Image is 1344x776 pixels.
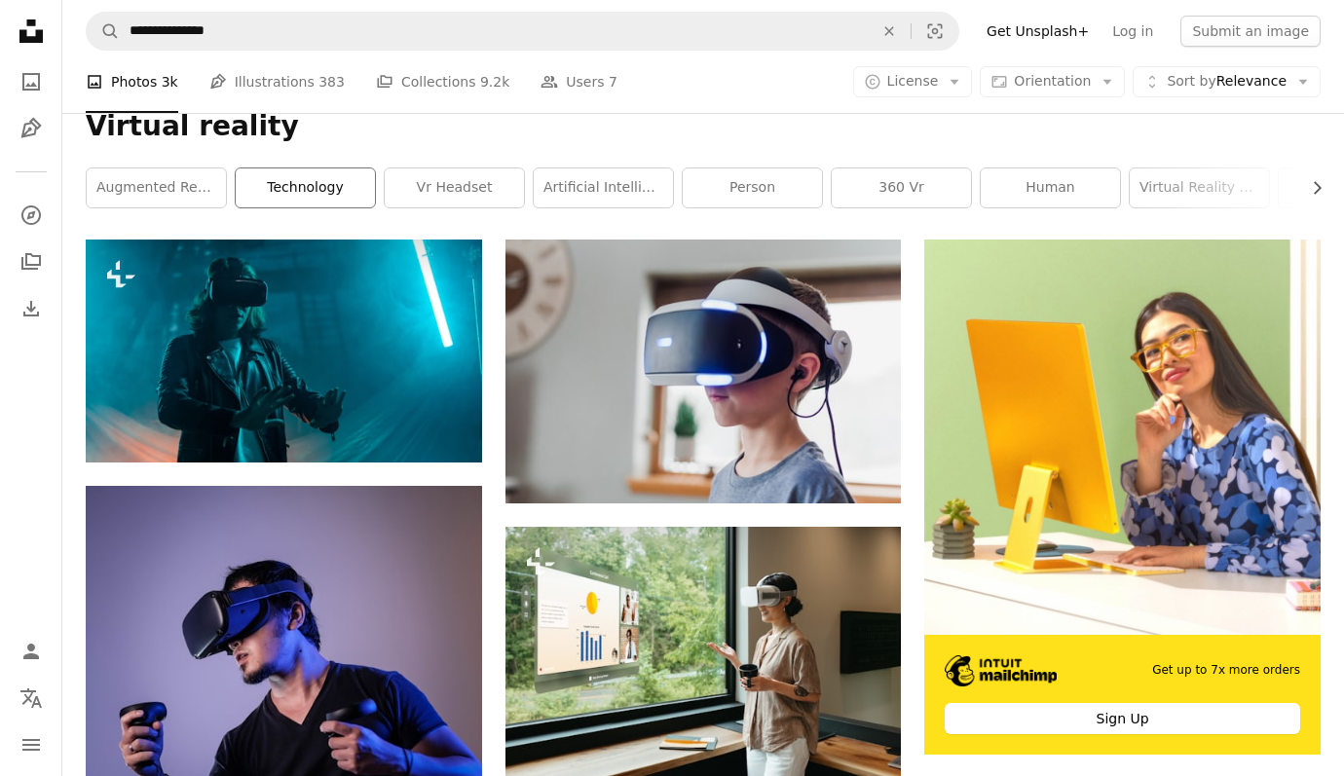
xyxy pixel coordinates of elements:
div: Sign Up [945,703,1300,734]
a: Home — Unsplash [12,12,51,55]
button: scroll list to the right [1299,168,1321,207]
a: Illustrations [12,109,51,148]
img: file-1722962862010-20b14c5a0a60image [924,240,1321,635]
button: Search Unsplash [87,13,120,50]
button: Visual search [912,13,958,50]
a: vr headset [385,168,524,207]
a: human [981,168,1120,207]
a: man in black crew neck t-shirt wearing black sunglasses holding black smartphone [86,675,482,692]
a: virtual reality headset [1130,168,1269,207]
span: Relevance [1167,72,1287,92]
span: 383 [318,71,345,92]
a: Log in / Sign up [12,632,51,671]
form: Find visuals sitewide [86,12,959,51]
a: Log in [1101,16,1165,47]
a: Collections 9.2k [376,51,509,113]
span: 7 [609,71,617,92]
button: Orientation [980,66,1125,97]
span: Orientation [1014,73,1091,89]
img: file-1690386555781-336d1949dad1image [945,655,1057,686]
a: Illustrations 383 [209,51,345,113]
a: Metaverse digital cyber world technology, a man with virtual reality VR goggles playing augmented... [86,342,482,359]
h1: Virtual reality [86,109,1321,144]
span: Get up to 7x more orders [1152,662,1300,679]
a: Explore [12,196,51,235]
span: Sort by [1167,73,1215,89]
a: boy wearing black and white VR headset [505,362,902,380]
a: Get Unsplash+ [975,16,1101,47]
button: License [853,66,973,97]
img: boy wearing black and white VR headset [505,240,902,503]
img: Metaverse digital cyber world technology, a man with virtual reality VR goggles playing augmented... [86,240,482,462]
a: Download History [12,289,51,328]
span: 9.2k [480,71,509,92]
a: artificial intelligence [534,168,673,207]
a: person [683,168,822,207]
button: Language [12,679,51,718]
a: Get up to 7x more ordersSign Up [924,240,1321,754]
button: Submit an image [1180,16,1321,47]
a: Collections [12,242,51,281]
a: 360 vr [832,168,971,207]
a: Users 7 [541,51,617,113]
a: technology [236,168,375,207]
a: a woman standing in front of a large window [505,649,902,667]
a: Photos [12,62,51,101]
button: Clear [868,13,911,50]
button: Sort byRelevance [1133,66,1321,97]
button: Menu [12,725,51,764]
span: License [887,73,939,89]
a: augmented reality [87,168,226,207]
